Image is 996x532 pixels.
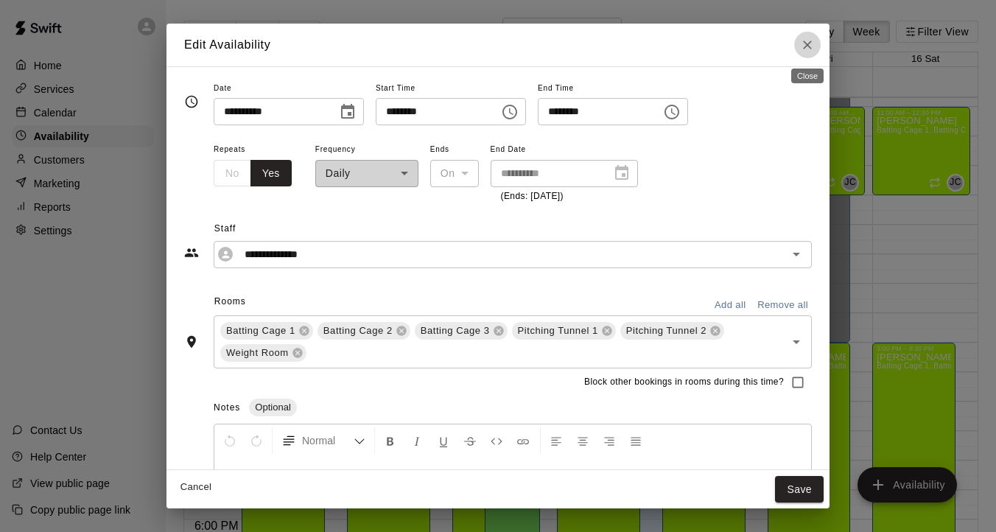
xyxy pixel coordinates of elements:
[706,294,754,317] button: Add all
[431,427,456,454] button: Format Underline
[430,140,479,160] span: Ends
[220,323,301,338] span: Batting Cage 1
[512,323,604,338] span: Pitching Tunnel 1
[544,427,569,454] button: Left Align
[333,97,362,127] button: Choose date, selected date is Aug 14, 2025
[214,402,240,413] span: Notes
[484,427,509,454] button: Insert Code
[220,346,295,360] span: Weight Room
[184,94,199,109] svg: Timing
[791,69,824,83] div: Close
[620,323,712,338] span: Pitching Tunnel 2
[570,427,595,454] button: Center Align
[786,244,807,265] button: Open
[376,79,526,99] span: Start Time
[214,79,364,99] span: Date
[276,427,371,454] button: Formatting Options
[415,322,508,340] div: Batting Cage 3
[244,427,269,454] button: Redo
[378,427,403,454] button: Format Bold
[214,140,304,160] span: Repeats
[315,140,418,160] span: Frequency
[415,323,496,338] span: Batting Cage 3
[214,217,812,241] span: Staff
[623,427,648,454] button: Justify Align
[491,140,638,160] span: End Date
[404,427,429,454] button: Format Italics
[754,294,812,317] button: Remove all
[538,79,688,99] span: End Time
[430,160,479,187] div: On
[457,427,483,454] button: Format Strikethrough
[775,476,824,503] button: Save
[249,402,296,413] span: Optional
[512,322,616,340] div: Pitching Tunnel 1
[511,427,536,454] button: Insert Link
[217,427,242,454] button: Undo
[250,160,292,187] button: Yes
[318,322,410,340] div: Batting Cage 2
[318,323,399,338] span: Batting Cage 2
[302,433,354,448] span: Normal
[220,344,306,362] div: Weight Room
[184,245,199,260] svg: Staff
[786,332,807,352] button: Open
[620,322,724,340] div: Pitching Tunnel 2
[794,32,821,58] button: Close
[214,160,292,187] div: outlined button group
[597,427,622,454] button: Right Align
[184,35,270,55] h6: Edit Availability
[657,97,687,127] button: Choose time, selected time is 12:30 PM
[584,375,784,390] span: Block other bookings in rooms during this time?
[501,189,628,204] p: (Ends: [DATE])
[220,322,313,340] div: Batting Cage 1
[495,97,525,127] button: Choose time, selected time is 11:00 AM
[214,296,246,307] span: Rooms
[184,335,199,349] svg: Rooms
[172,476,220,499] button: Cancel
